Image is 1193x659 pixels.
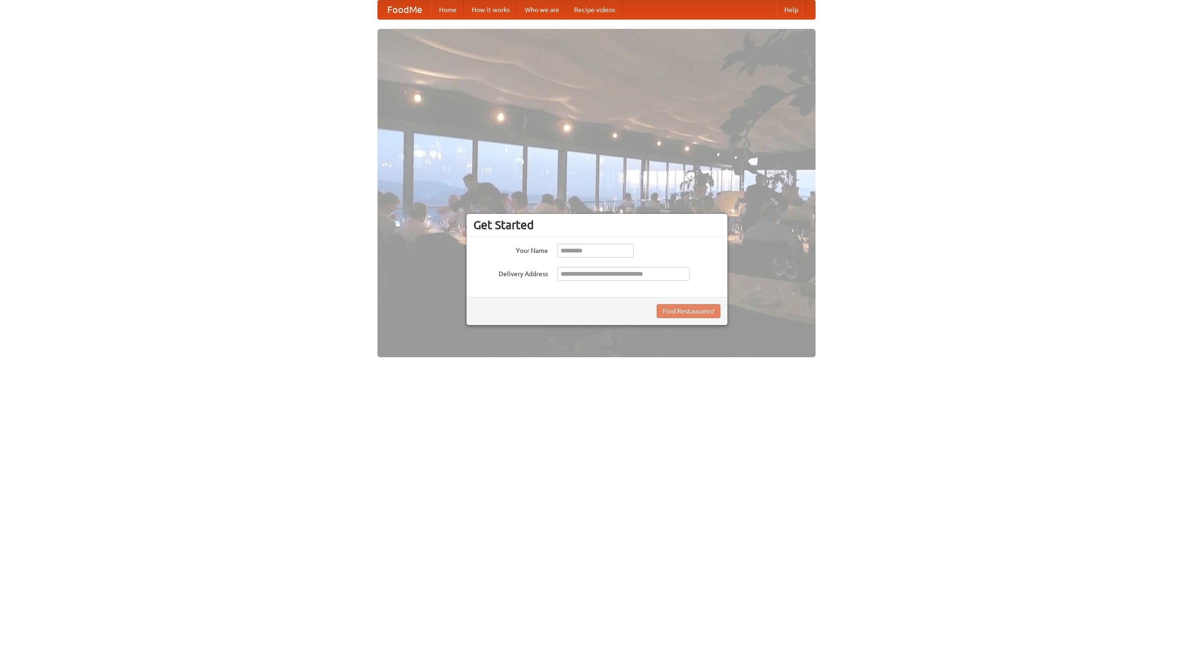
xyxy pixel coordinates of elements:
label: Your Name [473,244,548,255]
a: Recipe videos [567,0,623,19]
a: Help [777,0,806,19]
h3: Get Started [473,218,720,232]
label: Delivery Address [473,267,548,279]
a: How it works [464,0,517,19]
a: FoodMe [378,0,432,19]
a: Home [432,0,464,19]
button: Find Restaurants! [657,304,720,318]
a: Who we are [517,0,567,19]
